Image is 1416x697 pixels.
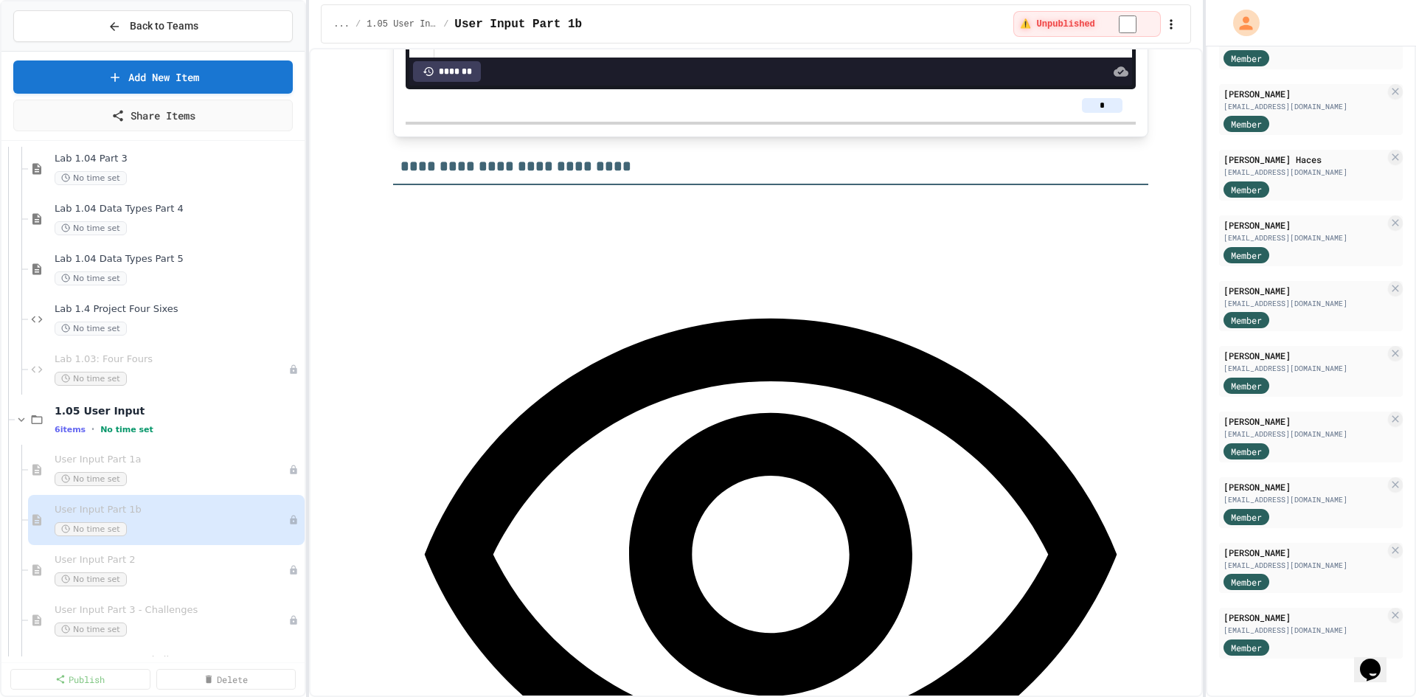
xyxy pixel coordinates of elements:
span: No time set [55,171,127,185]
span: No time set [55,572,127,586]
span: Lab 1.04 Part 3 [55,153,302,165]
span: Back to Teams [130,18,198,34]
div: My Account [1218,6,1263,40]
div: Unpublished [288,615,299,625]
span: No time set [55,322,127,336]
span: Lab 1.04 Data Types Part 5 [55,253,302,266]
div: [PERSON_NAME] [1224,611,1385,624]
a: Publish [10,669,150,690]
button: Back to Teams [13,10,293,42]
div: [EMAIL_ADDRESS][DOMAIN_NAME] [1224,298,1385,309]
span: No time set [55,472,127,486]
span: User Input Part 2 [55,554,288,566]
span: • [91,423,94,435]
a: Share Items [13,100,293,131]
span: User Input Part 4 - Challenges [55,654,288,667]
a: Add New Item [13,60,293,94]
div: [EMAIL_ADDRESS][DOMAIN_NAME] [1224,625,1385,636]
span: Member [1231,183,1262,196]
div: [PERSON_NAME] [1224,546,1385,559]
div: ⚠️ Students cannot see this content! Click the toggle to publish it and make it visible to your c... [1013,11,1160,37]
span: Member [1231,117,1262,131]
div: Unpublished [288,515,299,525]
span: Lab 1.04 Data Types Part 4 [55,203,302,215]
span: No time set [55,522,127,536]
div: [EMAIL_ADDRESS][DOMAIN_NAME] [1224,363,1385,374]
span: ⚠️ Unpublished [1020,18,1094,30]
span: Member [1231,249,1262,262]
span: User Input Part 3 - Challenges [55,604,288,617]
span: No time set [100,425,153,434]
span: Member [1231,379,1262,392]
span: Member [1231,52,1262,65]
div: [PERSON_NAME] [1224,480,1385,493]
span: 6 items [55,425,86,434]
div: [PERSON_NAME] [1224,415,1385,428]
div: [EMAIL_ADDRESS][DOMAIN_NAME] [1224,232,1385,243]
div: Unpublished [288,364,299,375]
span: 1.05 User Input [55,404,302,417]
span: Member [1231,313,1262,327]
div: [EMAIL_ADDRESS][DOMAIN_NAME] [1224,429,1385,440]
span: User Input Part 1b [454,15,582,33]
span: No time set [55,271,127,285]
span: ... [333,18,350,30]
span: / [355,18,361,30]
a: Delete [156,669,296,690]
div: [PERSON_NAME] [1224,87,1385,100]
span: Member [1231,641,1262,654]
div: Unpublished [288,465,299,475]
input: publish toggle [1101,15,1154,33]
div: [PERSON_NAME] [1224,218,1385,232]
iframe: chat widget [1354,638,1401,682]
span: Member [1231,510,1262,524]
span: No time set [55,623,127,637]
span: User Input Part 1b [55,504,288,516]
div: [EMAIL_ADDRESS][DOMAIN_NAME] [1224,167,1385,178]
div: [EMAIL_ADDRESS][DOMAIN_NAME] [1224,560,1385,571]
span: No time set [55,372,127,386]
span: No time set [55,221,127,235]
div: [PERSON_NAME] Haces [1224,153,1385,166]
div: [PERSON_NAME] [1224,284,1385,297]
div: [EMAIL_ADDRESS][DOMAIN_NAME] [1224,101,1385,112]
div: Unpublished [288,565,299,575]
span: User Input Part 1a [55,454,288,466]
span: 1.05 User Input [367,18,437,30]
div: [PERSON_NAME] [1224,349,1385,362]
span: / [443,18,448,30]
span: Member [1231,575,1262,589]
span: Member [1231,445,1262,458]
div: [EMAIL_ADDRESS][DOMAIN_NAME] [1224,494,1385,505]
span: Lab 1.03: Four Fours [55,353,288,366]
span: Lab 1.4 Project Four Sixes [55,303,302,316]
